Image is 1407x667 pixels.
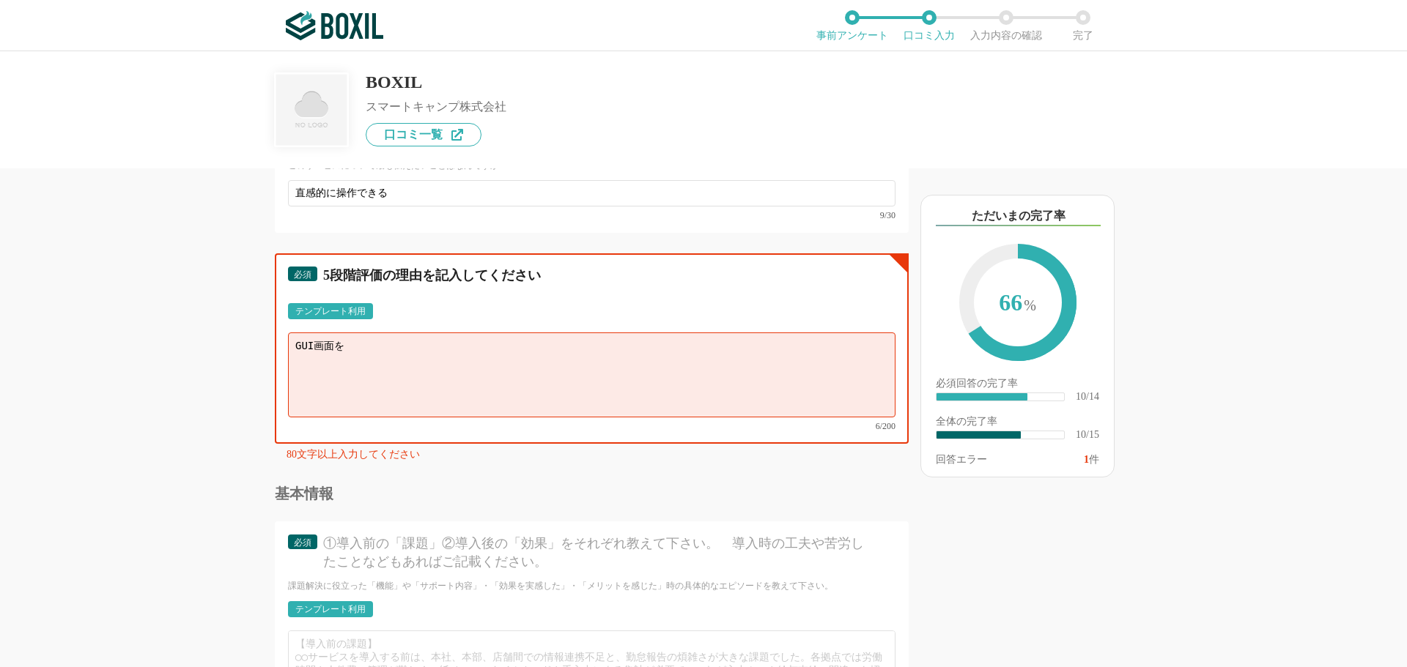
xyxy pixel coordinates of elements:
[967,10,1044,41] li: 入力内容の確認
[288,180,895,206] input: タスク管理の担当や履歴がひと目でわかるように
[295,307,366,316] div: テンプレート利用
[937,431,1021,439] div: ​
[890,10,967,41] li: 口コミ入力
[813,10,890,41] li: 事前アンケート
[1084,455,1099,465] div: 件
[323,534,870,571] div: ①導入前の「課題」②導入後の「効果」をそれぞれ教えて下さい。 導入時の工夫や苦労したことなどもあればご記載ください。
[937,393,1027,400] div: ​
[286,11,383,40] img: ボクシルSaaS_ロゴ
[1076,430,1099,440] div: 10/15
[974,258,1062,349] span: 66
[288,211,895,220] div: 9/30
[1076,392,1099,402] div: 10/14
[936,455,987,465] div: 回答エラー
[936,417,1099,430] div: 全体の完了率
[1044,10,1121,41] li: 完了
[1024,297,1036,313] span: %
[287,450,909,466] div: 80文字以上入力してください
[1084,454,1089,465] span: 1
[366,101,506,113] div: スマートキャンプ株式会社
[294,269,311,280] span: 必須
[936,379,1099,392] div: 必須回答の完了率
[366,73,506,91] div: BOXIL
[294,537,311,548] span: 必須
[936,207,1101,226] div: ただいまの完了率
[288,422,895,431] div: 6/200
[323,267,870,285] div: 5段階評価の理由を記入してください
[288,580,895,592] div: 課題解決に役立った「機能」や「サポート内容」・「効果を実感した」・「メリットを感じた」時の具体的なエピソードを教えて下さい。
[295,605,366,614] div: テンプレート利用
[384,129,443,141] span: 口コミ一覧
[366,123,481,146] a: 口コミ一覧
[275,486,909,501] div: 基本情報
